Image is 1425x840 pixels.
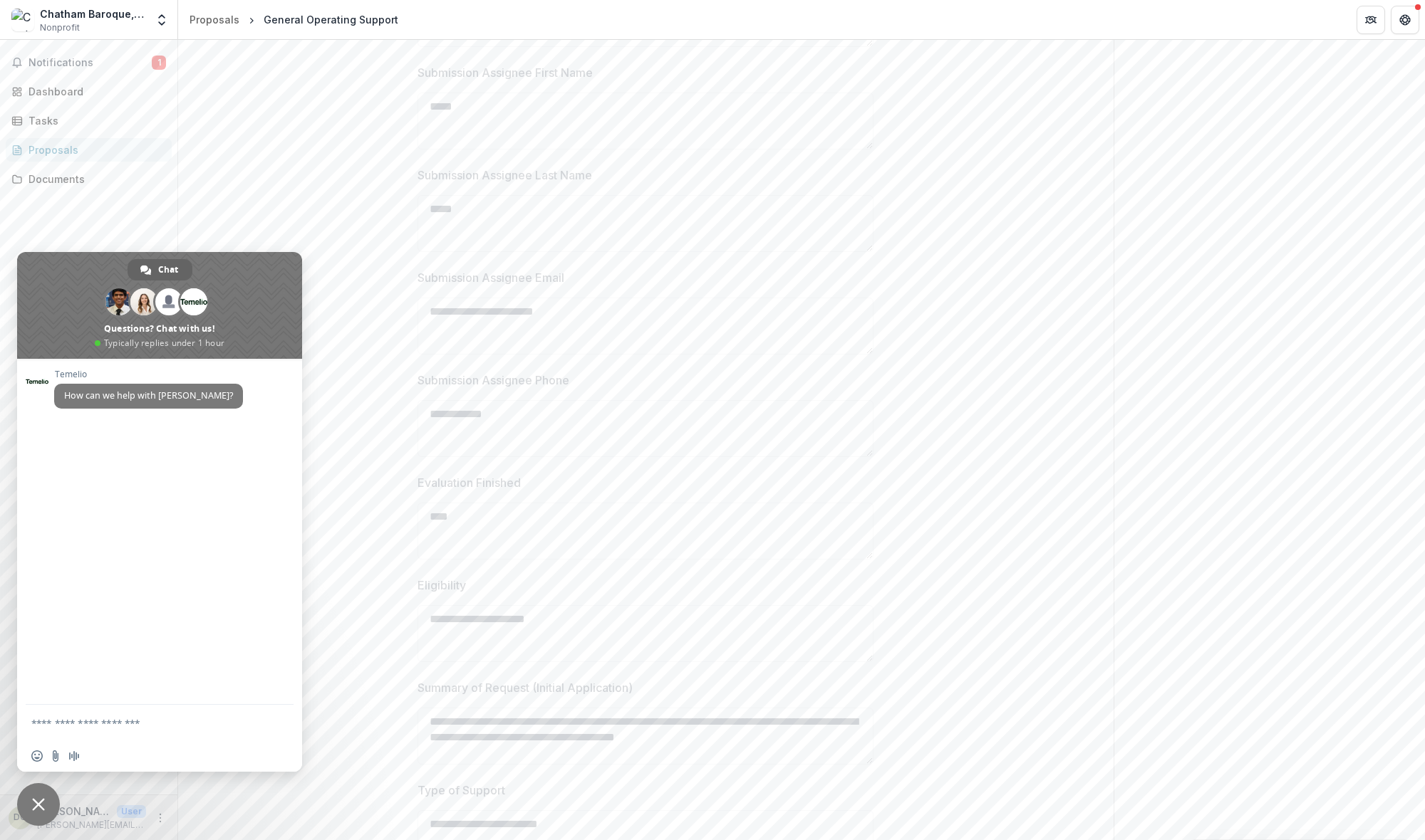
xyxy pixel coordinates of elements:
button: Open entity switcher [152,6,172,34]
img: Chatham Baroque, Inc. [11,9,34,31]
button: Notifications1 [6,51,172,74]
a: Documents [6,167,172,191]
span: How can we help with [PERSON_NAME]? [64,389,233,401]
p: Eligibility [418,577,466,594]
p: Summary of Request (Initial Application) [418,679,633,696]
p: Submission Assignee First Name [418,64,593,81]
p: Submission Assignee Email [418,269,564,286]
span: Notifications [28,57,152,69]
button: Partners [1357,6,1385,34]
p: [PERSON_NAME][EMAIL_ADDRESS][DOMAIN_NAME] [37,819,146,831]
a: Chat [128,259,192,280]
span: Insert an emoji [31,750,43,762]
p: Type of Support [418,782,505,799]
a: Proposals [184,9,245,30]
div: Documents [28,172,160,187]
p: User [117,805,146,818]
textarea: Compose your message... [31,705,259,740]
p: Evaluation Finished [418,474,521,491]
span: Temelio [54,369,243,379]
nav: breadcrumb [184,9,404,30]
div: Proposals [190,12,239,27]
p: Submission Assignee Phone [418,372,569,389]
div: Tasks [28,113,160,128]
p: [PERSON_NAME] [37,804,111,819]
a: Close chat [17,783,60,826]
p: Submission Assignee Last Name [418,167,592,184]
span: Chat [158,259,178,280]
button: More [152,809,169,826]
div: General Operating Support [264,12,398,27]
span: Audio message [68,750,80,762]
div: Proposals [28,142,160,157]
span: 1 [152,56,166,70]
span: Send a file [50,750,61,762]
a: Dashboard [6,80,172,103]
div: Donna Goyak [14,813,27,822]
a: Tasks [6,109,172,132]
span: Nonprofit [40,21,80,34]
div: Chatham Baroque, Inc. [40,6,146,21]
a: Proposals [6,138,172,162]
div: Dashboard [28,84,160,99]
button: Get Help [1391,6,1419,34]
